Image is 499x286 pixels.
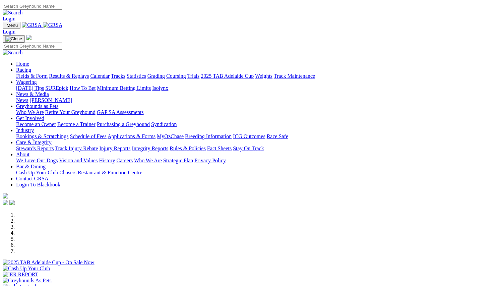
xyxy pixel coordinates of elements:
div: Bar & Dining [16,170,496,176]
a: Chasers Restaurant & Function Centre [59,170,142,175]
a: Statistics [127,73,146,79]
a: Applications & Forms [108,133,155,139]
a: Track Maintenance [274,73,315,79]
a: Login [3,16,15,21]
a: Get Involved [16,115,44,121]
span: Menu [7,23,18,28]
img: GRSA [43,22,63,28]
a: Careers [116,158,133,163]
a: Strategic Plan [163,158,193,163]
a: Become an Owner [16,121,56,127]
img: Search [3,50,23,56]
a: Bar & Dining [16,164,46,169]
a: Purchasing a Greyhound [97,121,150,127]
a: Stay On Track [233,146,264,151]
a: Rules & Policies [170,146,206,151]
a: Fields & Form [16,73,48,79]
a: Retire Your Greyhound [45,109,96,115]
a: Isolynx [152,85,168,91]
a: GAP SA Assessments [97,109,144,115]
div: Get Involved [16,121,496,127]
a: Tracks [111,73,125,79]
a: Weights [255,73,272,79]
div: Greyhounds as Pets [16,109,496,115]
a: Results & Replays [49,73,89,79]
a: Calendar [90,73,110,79]
input: Search [3,43,62,50]
a: Contact GRSA [16,176,48,181]
input: Search [3,3,62,10]
a: Industry [16,127,34,133]
a: Who We Are [16,109,44,115]
a: Wagering [16,79,37,85]
img: logo-grsa-white.png [3,193,8,198]
a: Who We Are [134,158,162,163]
a: We Love Our Dogs [16,158,58,163]
a: Grading [147,73,165,79]
a: Fact Sheets [207,146,232,151]
a: How To Bet [70,85,96,91]
a: [PERSON_NAME] [29,97,72,103]
img: Greyhounds As Pets [3,278,52,284]
img: Close [5,36,22,42]
img: GRSA [22,22,42,28]
a: Minimum Betting Limits [97,85,151,91]
a: Syndication [151,121,177,127]
a: Bookings & Scratchings [16,133,68,139]
div: Racing [16,73,496,79]
img: Search [3,10,23,16]
a: Race Safe [266,133,288,139]
a: Trials [187,73,199,79]
div: Industry [16,133,496,139]
a: Become a Trainer [57,121,96,127]
a: Racing [16,67,31,73]
a: Cash Up Your Club [16,170,58,175]
a: 2025 TAB Adelaide Cup [201,73,254,79]
img: 2025 TAB Adelaide Cup - On Sale Now [3,260,95,266]
a: Coursing [166,73,186,79]
a: Login [3,29,15,35]
img: IER REPORT [3,272,38,278]
img: facebook.svg [3,200,8,205]
div: News & Media [16,97,496,103]
img: Cash Up Your Club [3,266,50,272]
a: Care & Integrity [16,139,52,145]
a: Track Injury Rebate [55,146,98,151]
a: Integrity Reports [132,146,168,151]
div: Care & Integrity [16,146,496,152]
button: Toggle navigation [3,22,20,29]
a: Schedule of Fees [70,133,106,139]
a: Breeding Information [185,133,232,139]
a: About [16,152,29,157]
a: News [16,97,28,103]
button: Toggle navigation [3,35,25,43]
a: Privacy Policy [194,158,226,163]
a: Injury Reports [99,146,130,151]
img: logo-grsa-white.png [26,35,32,40]
a: Greyhounds as Pets [16,103,58,109]
div: Wagering [16,85,496,91]
a: SUREpick [45,85,68,91]
a: Login To Blackbook [16,182,60,187]
div: About [16,158,496,164]
img: twitter.svg [9,200,15,205]
a: Home [16,61,29,67]
a: ICG Outcomes [233,133,265,139]
a: News & Media [16,91,49,97]
a: [DATE] Tips [16,85,44,91]
a: Stewards Reports [16,146,54,151]
a: History [99,158,115,163]
a: Vision and Values [59,158,98,163]
a: MyOzChase [157,133,184,139]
